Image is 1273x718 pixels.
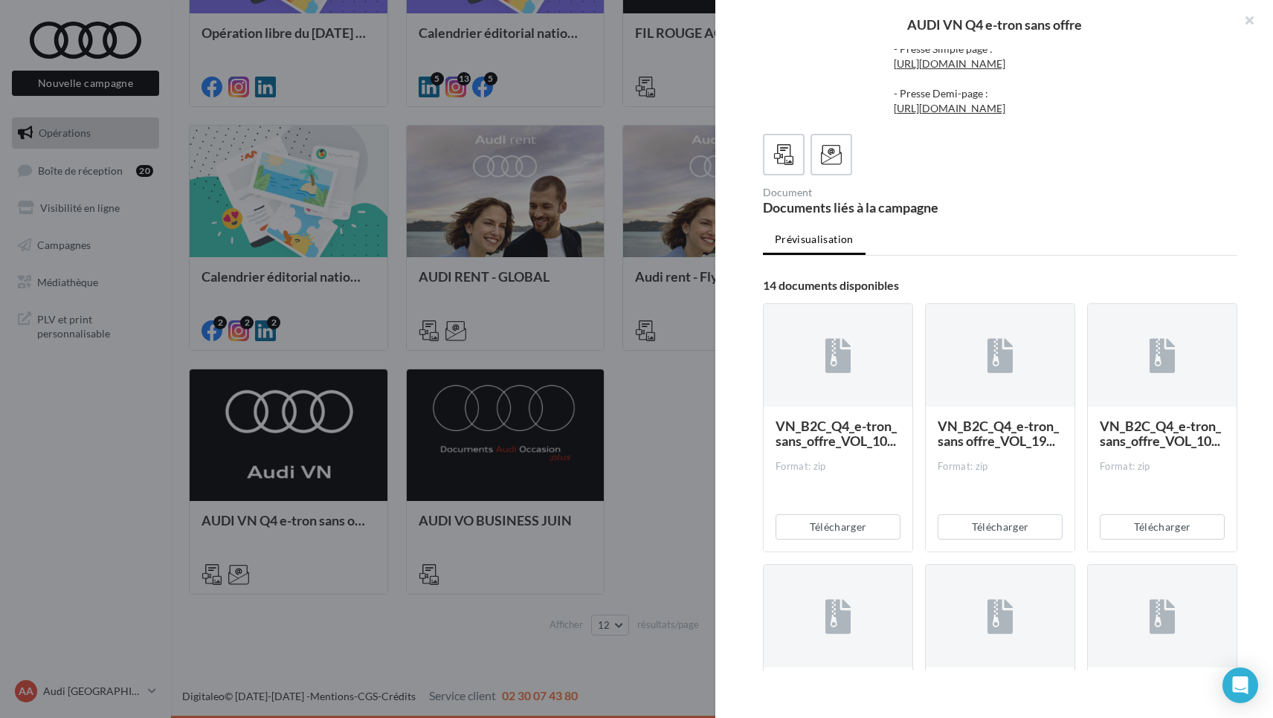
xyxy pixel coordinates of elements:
[938,460,1063,473] div: Format: zip
[894,57,1005,70] a: [URL][DOMAIN_NAME]
[1100,418,1221,449] span: VN_B2C_Q4_e-tron_sans_offre_VOL_10...
[1100,460,1225,473] div: Format: zip
[938,418,1059,449] span: VN_B2C_Q4_e-tron_sans offre_VOL_19...
[776,460,900,473] div: Format: zip
[938,514,1063,540] button: Télécharger
[776,514,900,540] button: Télécharger
[776,418,897,449] span: VN_B2C_Q4_e-tron_sans_offre_VOL_10...
[894,102,1005,114] a: [URL][DOMAIN_NAME]
[763,201,994,214] div: Documents liés à la campagne
[763,187,994,198] div: Document
[1222,667,1258,703] div: Open Intercom Messenger
[763,279,1237,291] div: 14 documents disponibles
[1100,514,1225,540] button: Télécharger
[739,18,1249,31] div: AUDI VN Q4 e-tron sans offre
